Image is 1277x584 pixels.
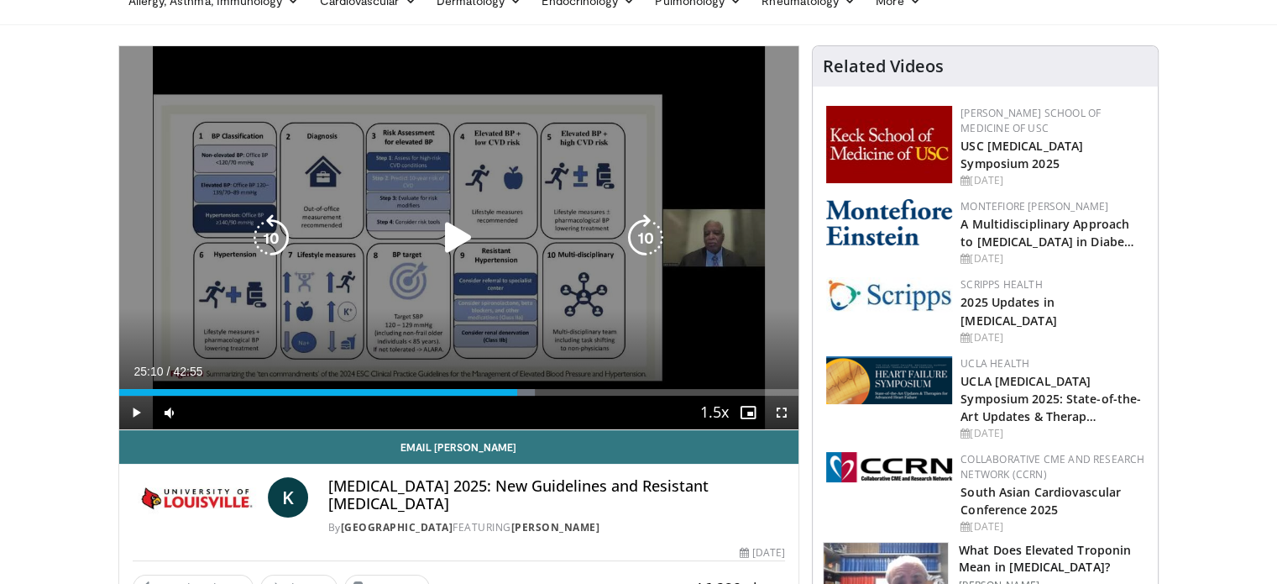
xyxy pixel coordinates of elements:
img: c9f2b0b7-b02a-4276-a72a-b0cbb4230bc1.jpg.150x105_q85_autocrop_double_scale_upscale_version-0.2.jpg [826,277,952,312]
a: Scripps Health [960,277,1042,292]
div: [DATE] [960,251,1144,266]
div: [DATE] [960,426,1144,441]
a: Collaborative CME and Research Network (CCRN) [960,452,1144,481]
h3: What Does Elevated Troponin Mean in [MEDICAL_DATA]? [959,542,1148,576]
span: 25:10 [134,365,164,378]
img: 7b941f1f-d101-407a-8bfa-07bd47db01ba.png.150x105_q85_autocrop_double_scale_upscale_version-0.2.jpg [826,106,952,183]
a: South Asian Cardiovascular Conference 2025 [960,484,1121,518]
video-js: Video Player [119,46,799,430]
button: Playback Rate [698,396,731,429]
h4: Related Videos [823,56,944,76]
button: Play [119,396,153,429]
img: b0142b4c-93a1-4b58-8f91-5265c282693c.png.150x105_q85_autocrop_double_scale_upscale_version-0.2.png [826,199,952,245]
div: [DATE] [960,519,1144,534]
button: Mute [153,396,186,429]
a: UCLA Health [960,356,1029,371]
h4: [MEDICAL_DATA] 2025: New Guidelines and Resistant [MEDICAL_DATA] [328,477,785,513]
img: University of Louisville [133,477,261,518]
div: [DATE] [960,330,1144,345]
div: Progress Bar [119,389,799,396]
a: [PERSON_NAME] [511,520,600,534]
div: By FEATURING [328,520,785,535]
div: [DATE] [740,545,785,560]
a: Email [PERSON_NAME] [119,430,799,464]
a: A Multidisciplinary Approach to [MEDICAL_DATA] in Diabe… [960,216,1134,250]
div: [DATE] [960,173,1144,188]
img: 0682476d-9aca-4ba2-9755-3b180e8401f5.png.150x105_q85_autocrop_double_scale_upscale_version-0.2.png [826,356,952,404]
button: Enable picture-in-picture mode [731,396,765,429]
a: USC [MEDICAL_DATA] Symposium 2025 [960,138,1083,171]
a: UCLA [MEDICAL_DATA] Symposium 2025: State-of-the-Art Updates & Therap… [960,373,1141,424]
button: Fullscreen [765,396,798,429]
a: Montefiore [PERSON_NAME] [960,199,1108,213]
a: [GEOGRAPHIC_DATA] [341,520,453,534]
span: 42:55 [173,365,202,378]
span: / [167,365,170,378]
a: K [268,477,308,518]
img: a04ee3ba-8487-4636-b0fb-5e8d268f3737.png.150x105_q85_autocrop_double_scale_upscale_version-0.2.png [826,452,952,482]
a: 2025 Updates in [MEDICAL_DATA] [960,294,1056,328]
a: [PERSON_NAME] School of Medicine of USC [960,106,1101,135]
